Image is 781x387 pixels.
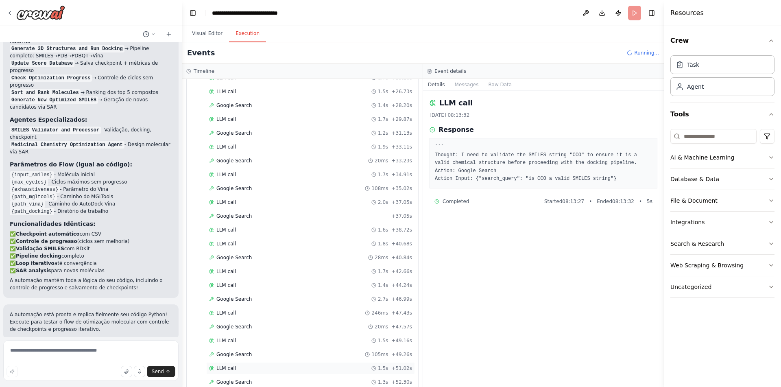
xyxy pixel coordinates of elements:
span: 105ms [371,351,388,358]
span: + 37.05s [391,199,412,206]
button: AI & Machine Learning [670,147,774,168]
span: + 33.11s [391,144,412,150]
span: LLM call [216,282,236,289]
strong: Agentes Especializados: [10,116,87,123]
span: Google Search [216,296,252,302]
span: LLM call [216,241,236,247]
span: 108ms [371,185,388,192]
span: + 49.16s [391,337,412,344]
code: Update Score Database [10,60,74,67]
button: Crew [670,29,774,52]
button: Tools [670,103,774,126]
span: 1.5s [378,365,388,372]
div: Search & Research [670,240,724,248]
span: 5 s [647,198,652,205]
h3: Timeline [194,68,214,74]
span: + 29.87s [391,116,412,122]
li: - Ciclos máximos sem progresso [10,178,172,186]
span: • [589,198,592,205]
span: + 31.13s [391,130,412,136]
button: Switch to previous chat [140,29,159,39]
li: - Parâmetro do Vina [10,186,172,193]
span: Google Search [216,254,252,261]
span: + 40.84s [391,254,412,261]
div: Agent [687,83,704,91]
li: → Controle de ciclos sem progresso [10,74,172,89]
button: Raw Data [483,79,517,90]
span: LLM call [216,199,236,206]
button: Hide left sidebar [187,7,199,19]
button: Messages [450,79,484,90]
p: ✅ com CSV ✅ (ciclos sem melhoria) ✅ com RDKit ✅ completo ✅ até convergência ✅ para novas moléculas [10,230,172,274]
div: File & Document [670,197,718,205]
button: Web Scraping & Browsing [670,255,774,276]
div: [DATE] 08:13:32 [430,112,657,118]
code: {path_docking} [10,208,54,215]
nav: breadcrumb [212,9,303,17]
span: 1.5s [378,88,388,95]
code: {path_mgltools} [10,193,57,201]
span: + 34.91s [391,171,412,178]
span: Google Search [216,185,252,192]
li: - Caminho do AutoDock Vina [10,200,172,208]
button: Hide right sidebar [646,7,657,19]
strong: Parâmetros do Flow (igual ao código): [10,161,132,168]
strong: Funcionalidades Idênticas: [10,221,96,227]
span: + 35.02s [391,185,412,192]
li: - Design molecular via SAR [10,141,172,155]
span: + 49.26s [391,351,412,358]
span: 1.8s [378,241,388,247]
span: • [639,198,642,205]
div: Integrations [670,218,705,226]
button: Visual Editor [185,25,229,42]
li: - Validação, docking, checkpoint [10,126,172,141]
code: Sort and Rank Molecules [10,89,81,96]
button: Database & Data [670,168,774,190]
span: 246ms [371,310,388,316]
h3: Response [438,125,474,135]
li: → Salva checkpoint + métricas de progresso [10,59,172,74]
div: Web Scraping & Browsing [670,261,744,269]
h4: Resources [670,8,704,18]
span: 1.6s [378,227,388,233]
div: Crew [670,52,774,103]
code: {max_cycles} [10,179,48,186]
strong: Pipeline docking [16,253,61,259]
span: 1.3s [378,379,388,385]
code: {input_smiles} [10,171,54,179]
button: Integrations [670,212,774,233]
span: + 40.68s [391,241,412,247]
span: LLM call [216,88,236,95]
span: 1.7s [378,116,388,122]
span: + 37.05s [391,213,412,219]
h2: LLM call [439,97,473,109]
span: 2.0s [378,199,388,206]
h2: Events [187,47,215,59]
span: LLM call [216,337,236,344]
div: Database & Data [670,175,719,183]
span: Google Search [216,213,252,219]
span: Google Search [216,351,252,358]
button: Upload files [121,366,132,377]
code: Medicinal Chemistry Optimization Agent [10,141,124,149]
span: 20ms [375,157,388,164]
code: SMILES Validator and Processor [10,127,101,134]
button: Search & Research [670,233,774,254]
p: A automação mantém toda a lógica do seu código, incluindo o controle de progresso e salvamento de... [10,277,172,291]
span: LLM call [216,116,236,122]
span: 1.7s [378,268,388,275]
code: {path_vina} [10,201,45,208]
strong: Controle de progresso [16,238,77,244]
span: 1.9s [378,144,388,150]
span: + 26.73s [391,88,412,95]
div: Task [687,61,699,69]
button: Improve this prompt [7,366,18,377]
li: - Caminho do MGLTools [10,193,172,200]
span: + 47.43s [391,310,412,316]
button: File & Document [670,190,774,211]
span: Completed [443,198,469,205]
h3: Event details [434,68,466,74]
span: 1.4s [378,282,388,289]
p: A automação está pronta e replica fielmente seu código Python! Execute para testar o flow de otim... [10,311,172,333]
button: Uncategorized [670,276,774,297]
